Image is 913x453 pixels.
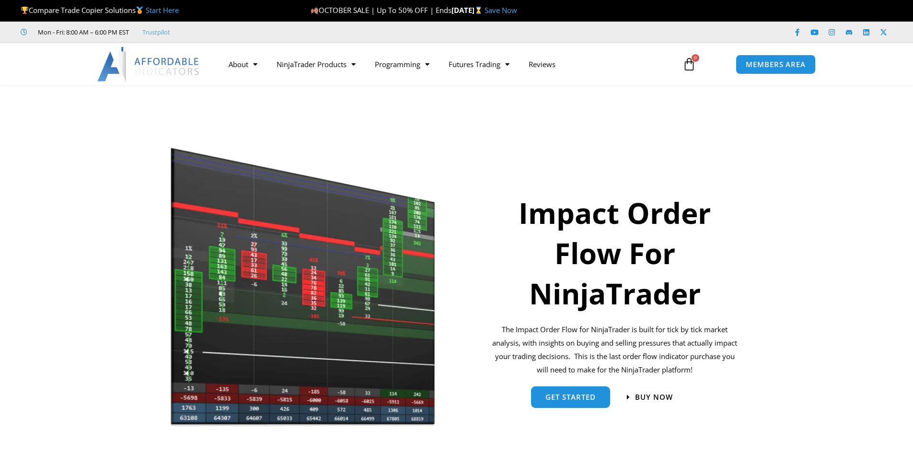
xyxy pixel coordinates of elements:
[219,53,671,75] nav: Menu
[635,394,673,401] span: Buy now
[21,5,179,15] span: Compare Trade Copier Solutions
[627,394,673,401] a: Buy now
[365,53,439,75] a: Programming
[311,5,451,15] span: OCTOBER SALE | Up To 50% OFF | Ends
[136,7,143,14] img: 🥇
[311,7,318,14] img: 🍂
[142,26,170,38] a: Trustpilot
[475,7,482,14] img: ⌛
[531,386,610,408] a: get started
[219,53,267,75] a: About
[97,47,200,81] img: LogoAI | Affordable Indicators – NinjaTrader
[668,50,710,78] a: 0
[451,5,485,15] strong: [DATE]
[491,323,740,376] p: The Impact Order Flow for NinjaTrader is built for tick by tick market analysis, with insights on...
[35,26,129,38] span: Mon - Fri: 8:00 AM – 6:00 PM EST
[736,55,816,74] a: MEMBERS AREA
[146,5,179,15] a: Start Here
[692,54,699,62] span: 0
[746,61,806,68] span: MEMBERS AREA
[439,53,519,75] a: Futures Trading
[519,53,565,75] a: Reviews
[491,193,740,314] h1: Impact Order Flow For NinjaTrader
[545,394,596,401] span: get started
[485,5,517,15] a: Save Now
[170,145,436,429] img: Orderflow | Affordable Indicators – NinjaTrader
[267,53,365,75] a: NinjaTrader Products
[21,7,28,14] img: 🏆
